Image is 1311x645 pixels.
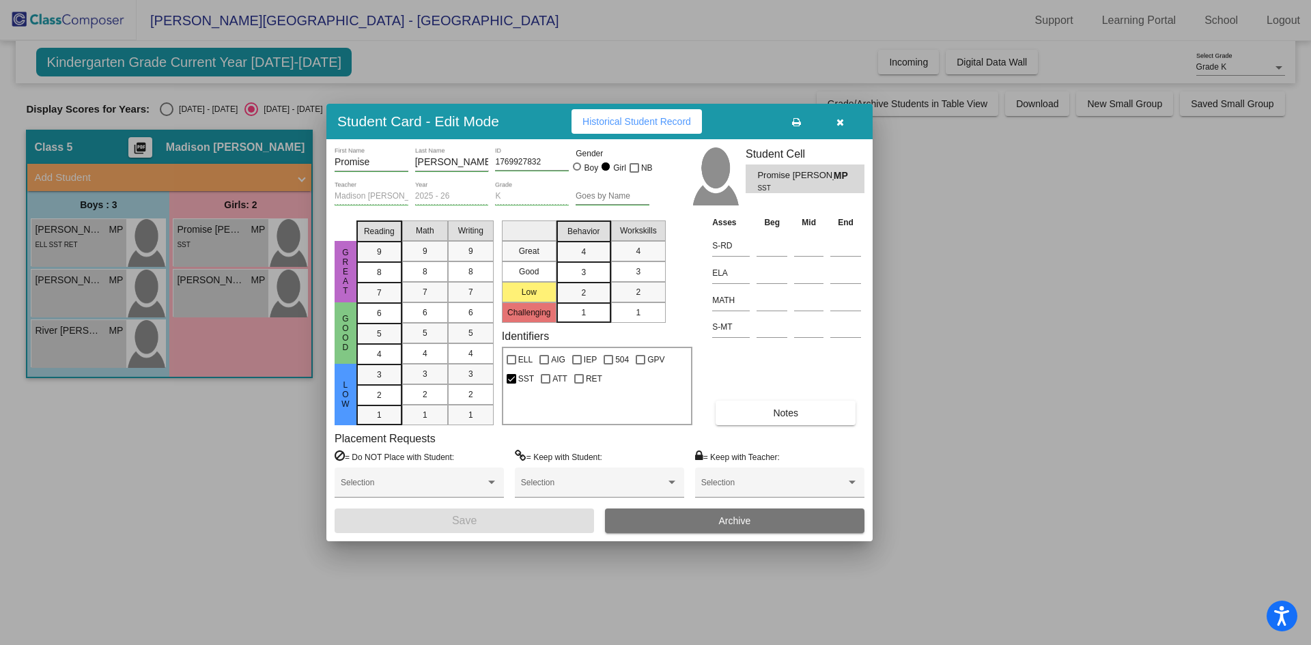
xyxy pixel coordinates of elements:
th: Mid [791,215,827,230]
div: Girl [612,162,626,174]
span: NB [641,160,653,176]
span: 8 [468,266,473,278]
th: Asses [709,215,753,230]
span: 2 [377,389,382,401]
th: Beg [753,215,791,230]
span: 4 [377,348,382,360]
span: 3 [636,266,640,278]
span: Workskills [620,225,657,237]
span: 5 [423,327,427,339]
input: assessment [712,290,750,311]
span: 2 [636,286,640,298]
span: 5 [468,327,473,339]
span: 6 [423,306,427,319]
span: 5 [377,328,382,340]
span: AIG [551,352,565,368]
span: 4 [636,245,640,257]
input: assessment [712,317,750,337]
span: 2 [468,388,473,401]
span: Historical Student Record [582,116,691,127]
span: Promise [PERSON_NAME] [757,169,833,183]
span: 7 [377,287,382,299]
mat-label: Gender [576,147,649,160]
span: 9 [377,246,382,258]
th: End [827,215,864,230]
span: 3 [377,369,382,381]
span: 8 [423,266,427,278]
h3: Student Card - Edit Mode [337,113,499,130]
input: Enter ID [495,158,569,167]
button: Notes [716,401,856,425]
span: 7 [423,286,427,298]
span: Behavior [567,225,600,238]
span: 3 [581,266,586,278]
span: Writing [458,225,483,237]
span: 4 [468,347,473,360]
span: 3 [468,368,473,380]
span: 1 [423,409,427,421]
button: Historical Student Record [572,109,702,134]
span: 3 [423,368,427,380]
label: = Keep with Student: [515,450,602,463]
input: assessment [712,263,750,283]
span: 9 [468,245,473,257]
button: Save [335,508,594,533]
span: MP [834,169,853,183]
span: 9 [423,245,427,257]
span: SST [757,183,823,193]
span: Archive [719,515,751,526]
span: 4 [581,246,586,258]
span: SST [518,371,534,387]
span: ATT [552,371,567,387]
input: year [415,192,489,201]
input: goes by name [576,192,649,201]
h3: Student Cell [746,147,864,160]
label: = Do NOT Place with Student: [335,450,454,463]
span: Math [416,225,434,237]
span: Great [339,248,352,296]
span: 1 [377,409,382,421]
input: teacher [335,192,408,201]
span: 6 [468,306,473,319]
span: Low [339,380,352,409]
label: Identifiers [502,330,549,343]
span: Notes [773,407,798,418]
span: Good [339,314,352,352]
div: Boy [584,162,599,174]
input: grade [495,192,569,201]
span: 1 [636,306,640,319]
span: 1 [581,306,586,319]
label: = Keep with Teacher: [695,450,780,463]
span: 7 [468,286,473,298]
span: Reading [364,225,395,238]
span: GPV [647,352,664,368]
span: 2 [581,287,586,299]
span: 1 [468,409,473,421]
span: 504 [615,352,629,368]
label: Placement Requests [335,432,436,445]
span: 2 [423,388,427,401]
button: Archive [605,508,864,533]
span: Save [452,515,477,526]
span: 8 [377,266,382,278]
span: 6 [377,307,382,319]
span: RET [586,371,602,387]
span: ELL [518,352,533,368]
input: assessment [712,235,750,256]
span: IEP [584,352,597,368]
span: 4 [423,347,427,360]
